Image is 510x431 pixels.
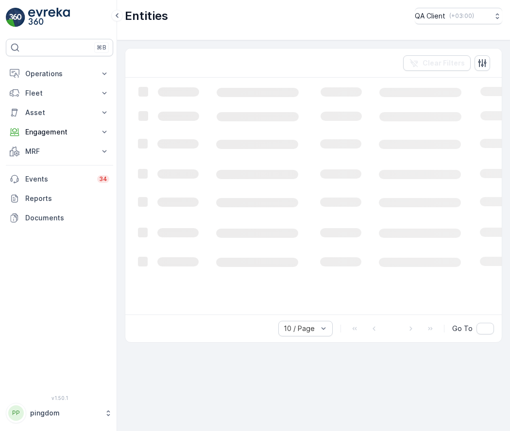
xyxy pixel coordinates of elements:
button: Clear Filters [403,55,471,71]
button: Asset [6,103,113,122]
p: Events [25,174,91,184]
p: Fleet [25,88,94,98]
p: MRF [25,147,94,156]
p: QA Client [415,11,445,21]
p: pingdom [30,408,100,418]
button: PPpingdom [6,403,113,423]
p: Operations [25,69,94,79]
p: Clear Filters [423,58,465,68]
a: Documents [6,208,113,228]
button: Engagement [6,122,113,142]
span: v 1.50.1 [6,395,113,401]
p: Entities [125,8,168,24]
p: ( +03:00 ) [449,12,474,20]
img: logo_light-DOdMpM7g.png [28,8,70,27]
a: Events34 [6,169,113,189]
button: MRF [6,142,113,161]
p: Engagement [25,127,94,137]
p: ⌘B [97,44,106,51]
p: Documents [25,213,109,223]
span: Go To [452,324,473,333]
button: QA Client(+03:00) [415,8,502,24]
div: PP [8,405,24,421]
img: logo [6,8,25,27]
p: 34 [99,175,107,183]
button: Fleet [6,83,113,103]
a: Reports [6,189,113,208]
p: Asset [25,108,94,117]
button: Operations [6,64,113,83]
p: Reports [25,194,109,203]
